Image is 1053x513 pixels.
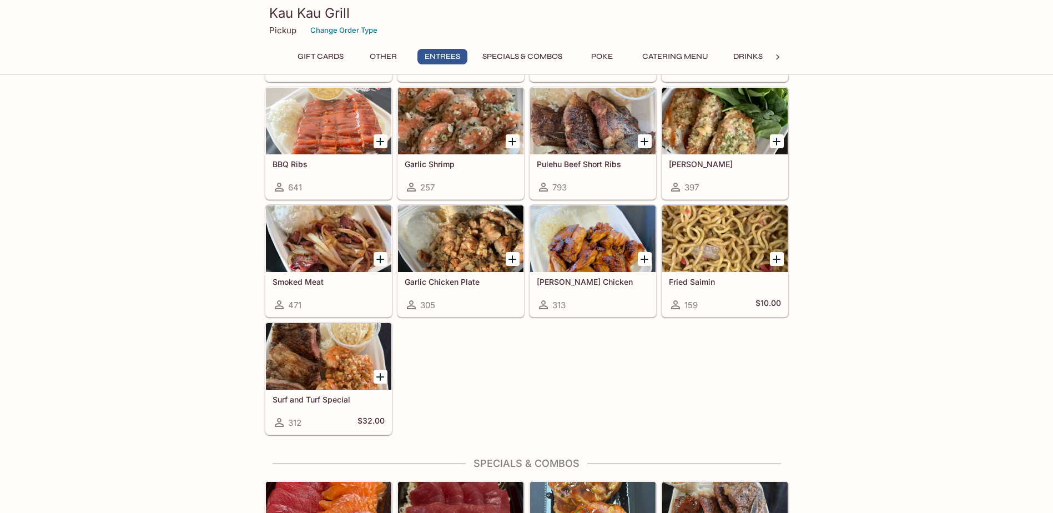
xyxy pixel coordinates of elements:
[305,22,382,39] button: Change Order Type
[669,277,781,286] h5: Fried Saimin
[397,87,524,199] a: Garlic Shrimp257
[288,182,302,193] span: 641
[374,134,387,148] button: Add BBQ Ribs
[537,277,649,286] h5: [PERSON_NAME] Chicken
[265,457,789,470] h4: Specials & Combos
[770,134,784,148] button: Add Garlic Ahi
[374,370,387,384] button: Add Surf and Turf Special
[530,88,656,154] div: Pulehu Beef Short Ribs
[669,159,781,169] h5: [PERSON_NAME]
[537,159,649,169] h5: Pulehu Beef Short Ribs
[359,49,409,64] button: Other
[269,25,296,36] p: Pickup
[273,159,385,169] h5: BBQ Ribs
[420,300,435,310] span: 305
[291,49,350,64] button: Gift Cards
[636,49,714,64] button: Catering Menu
[577,49,627,64] button: Poke
[723,49,773,64] button: Drinks
[506,252,520,266] button: Add Garlic Chicken Plate
[265,87,392,199] a: BBQ Ribs641
[662,87,788,199] a: [PERSON_NAME]397
[530,205,656,317] a: [PERSON_NAME] Chicken313
[755,298,781,311] h5: $10.00
[405,159,517,169] h5: Garlic Shrimp
[684,182,699,193] span: 397
[265,323,392,435] a: Surf and Turf Special312$32.00
[506,134,520,148] button: Add Garlic Shrimp
[266,88,391,154] div: BBQ Ribs
[398,205,523,272] div: Garlic Chicken Plate
[662,205,788,272] div: Fried Saimin
[357,416,385,429] h5: $32.00
[476,49,568,64] button: Specials & Combos
[552,300,566,310] span: 313
[266,323,391,390] div: Surf and Turf Special
[638,252,652,266] button: Add Teri Chicken
[684,300,698,310] span: 159
[662,88,788,154] div: Garlic Ahi
[417,49,467,64] button: Entrees
[374,252,387,266] button: Add Smoked Meat
[265,205,392,317] a: Smoked Meat471
[405,277,517,286] h5: Garlic Chicken Plate
[288,300,301,310] span: 471
[288,418,301,428] span: 312
[662,205,788,317] a: Fried Saimin159$10.00
[530,87,656,199] a: Pulehu Beef Short Ribs793
[398,88,523,154] div: Garlic Shrimp
[397,205,524,317] a: Garlic Chicken Plate305
[420,182,435,193] span: 257
[273,277,385,286] h5: Smoked Meat
[638,134,652,148] button: Add Pulehu Beef Short Ribs
[770,252,784,266] button: Add Fried Saimin
[269,4,784,22] h3: Kau Kau Grill
[552,182,567,193] span: 793
[266,205,391,272] div: Smoked Meat
[530,205,656,272] div: Teri Chicken
[273,395,385,404] h5: Surf and Turf Special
